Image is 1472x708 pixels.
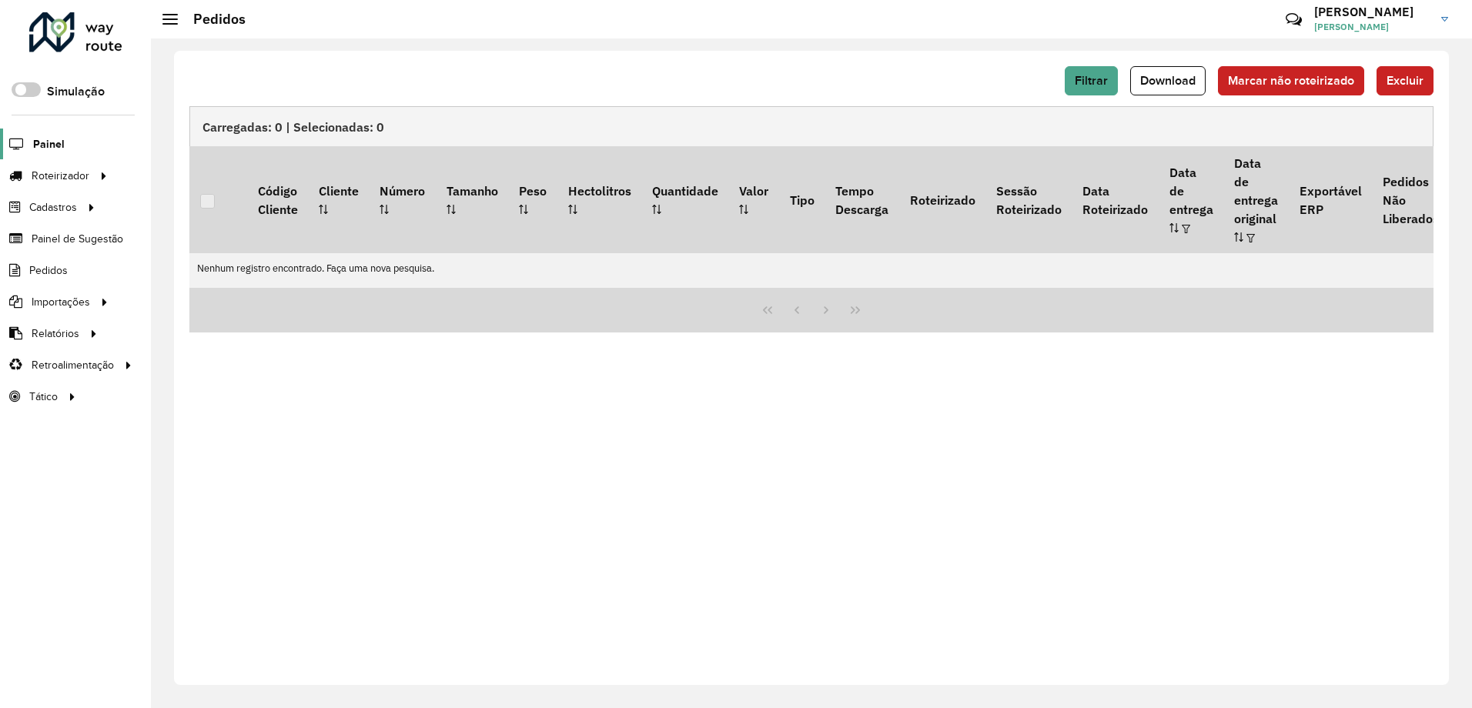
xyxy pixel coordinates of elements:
[29,199,77,215] span: Cadastros
[1102,5,1263,46] div: Críticas? Dúvidas? Elogios? Sugestões? Entre em contato conosco!
[557,146,641,252] th: Hectolitros
[1277,3,1310,36] a: Contato Rápido
[1289,146,1372,252] th: Exportável ERP
[29,262,68,279] span: Pedidos
[247,146,308,252] th: Código Cliente
[1065,66,1118,95] button: Filtrar
[370,146,436,252] th: Número
[1372,146,1449,252] th: Pedidos Não Liberados
[1314,5,1430,19] h3: [PERSON_NAME]
[1377,66,1434,95] button: Excluir
[1159,146,1223,252] th: Data de entrega
[33,136,65,152] span: Painel
[1072,146,1159,252] th: Data Roteirizado
[189,106,1434,146] div: Carregadas: 0 | Selecionadas: 0
[779,146,825,252] th: Tipo
[178,11,246,28] h2: Pedidos
[29,389,58,405] span: Tático
[308,146,369,252] th: Cliente
[436,146,508,252] th: Tamanho
[1228,74,1354,87] span: Marcar não roteirizado
[1130,66,1206,95] button: Download
[985,146,1072,252] th: Sessão Roteirizado
[508,146,557,252] th: Peso
[32,326,79,342] span: Relatórios
[899,146,985,252] th: Roteirizado
[1218,66,1364,95] button: Marcar não roteirizado
[32,294,90,310] span: Importações
[32,168,89,184] span: Roteirizador
[825,146,898,252] th: Tempo Descarga
[32,357,114,373] span: Retroalimentação
[1075,74,1108,87] span: Filtrar
[32,231,123,247] span: Painel de Sugestão
[1224,146,1289,252] th: Data de entrega original
[641,146,728,252] th: Quantidade
[1387,74,1423,87] span: Excluir
[729,146,779,252] th: Valor
[47,82,105,101] label: Simulação
[1314,20,1430,34] span: [PERSON_NAME]
[1140,74,1196,87] span: Download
